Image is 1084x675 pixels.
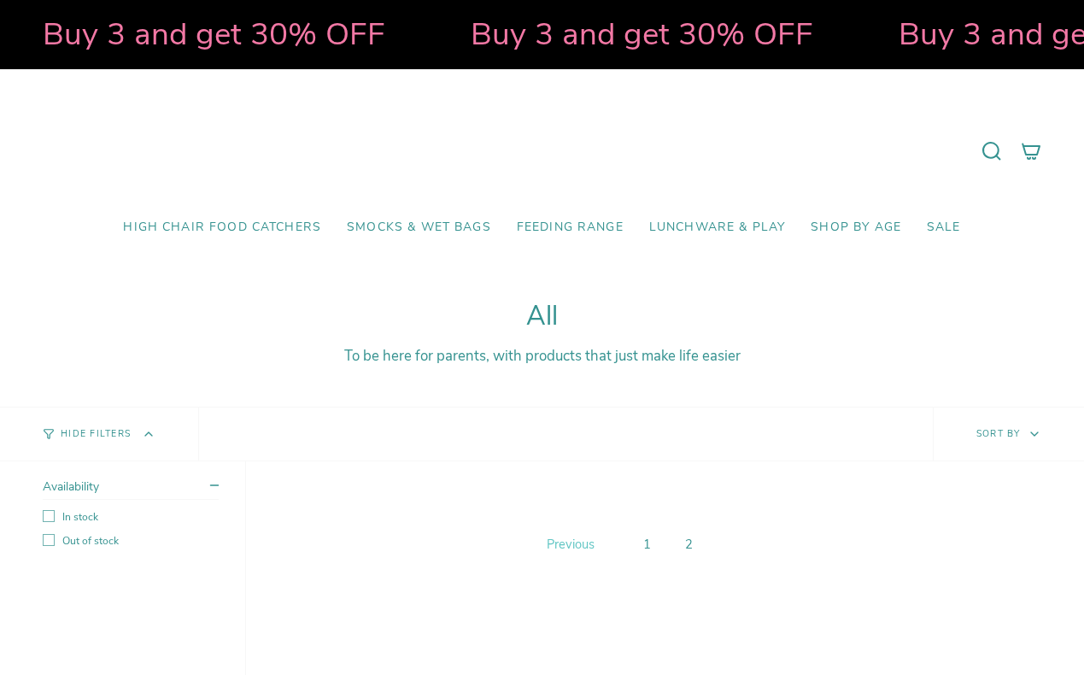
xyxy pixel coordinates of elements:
[914,208,974,248] a: SALE
[61,430,131,439] span: Hide Filters
[43,534,219,548] label: Out of stock
[43,301,1041,332] h1: All
[636,208,798,248] a: Lunchware & Play
[43,478,219,500] summary: Availability
[636,532,658,556] a: 1
[798,208,914,248] a: Shop by Age
[517,220,624,235] span: Feeding Range
[542,531,599,557] a: Previous
[43,510,219,524] label: In stock
[110,208,334,248] a: High Chair Food Catchers
[437,13,779,56] strong: Buy 3 and get 30% OFF
[9,13,351,56] strong: Buy 3 and get 30% OFF
[123,220,321,235] span: High Chair Food Catchers
[395,95,689,208] a: Mumma’s Little Helpers
[811,220,901,235] span: Shop by Age
[678,532,700,556] a: 2
[347,220,491,235] span: Smocks & Wet Bags
[547,536,595,553] span: Previous
[933,408,1084,461] button: Sort by
[976,427,1021,440] span: Sort by
[43,478,99,495] span: Availability
[334,208,504,248] a: Smocks & Wet Bags
[649,220,785,235] span: Lunchware & Play
[504,208,636,248] a: Feeding Range
[927,220,961,235] span: SALE
[344,346,741,366] span: To be here for parents, with products that just make life easier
